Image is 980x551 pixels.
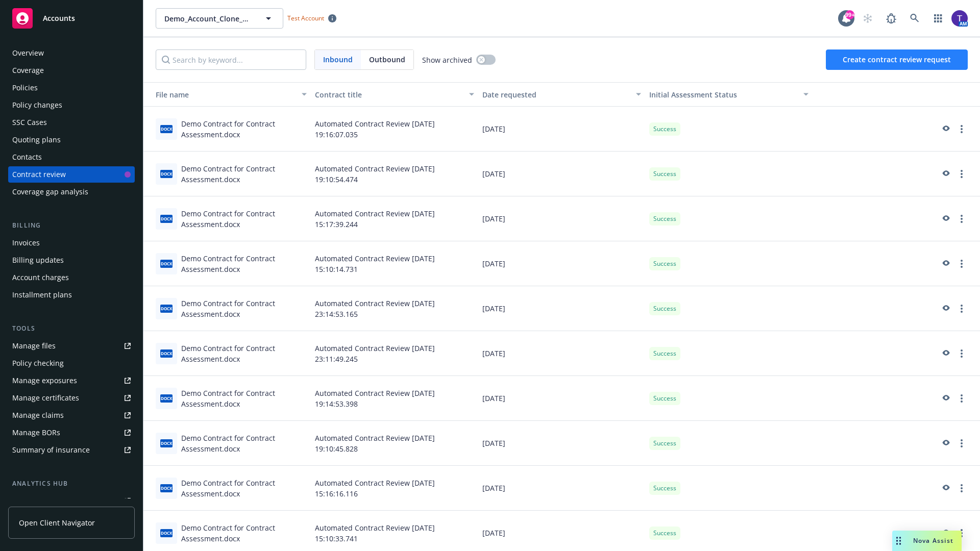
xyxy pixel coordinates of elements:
[283,13,340,23] span: Test Account
[148,89,296,100] div: File name
[8,479,135,489] div: Analytics hub
[8,114,135,131] a: SSC Cases
[12,287,72,303] div: Installment plans
[361,50,413,69] span: Outbound
[8,235,135,251] a: Invoices
[181,433,307,454] div: Demo Contract for Contract Assessment.docx
[19,517,95,528] span: Open Client Navigator
[8,287,135,303] a: Installment plans
[12,184,88,200] div: Coverage gap analysis
[181,253,307,274] div: Demo Contract for Contract Assessment.docx
[955,392,968,405] a: more
[482,89,630,100] div: Date requested
[311,331,478,376] div: Automated Contract Review [DATE] 23:11:49.245
[955,213,968,225] a: more
[478,376,646,421] div: [DATE]
[939,123,951,135] a: preview
[8,166,135,183] a: Contract review
[311,421,478,466] div: Automated Contract Review [DATE] 19:10:45.828
[8,252,135,268] a: Billing updates
[12,166,66,183] div: Contract review
[311,286,478,331] div: Automated Contract Review [DATE] 23:14:53.165
[8,45,135,61] a: Overview
[939,258,951,270] a: preview
[478,286,646,331] div: [DATE]
[478,241,646,286] div: [DATE]
[160,439,173,447] span: docx
[160,394,173,402] span: docx
[8,4,135,33] a: Accounts
[181,388,307,409] div: Demo Contract for Contract Assessment.docx
[8,149,135,165] a: Contacts
[478,152,646,196] div: [DATE]
[160,260,173,267] span: docx
[287,14,324,22] span: Test Account
[913,536,953,545] span: Nova Assist
[478,196,646,241] div: [DATE]
[649,90,737,99] span: Initial Assessment Status
[8,407,135,423] a: Manage claims
[181,298,307,319] div: Demo Contract for Contract Assessment.docx
[311,107,478,152] div: Automated Contract Review [DATE] 19:16:07.035
[653,214,676,223] span: Success
[939,482,951,494] a: preview
[939,303,951,315] a: preview
[181,208,307,230] div: Demo Contract for Contract Assessment.docx
[12,390,79,406] div: Manage certificates
[156,49,306,70] input: Search by keyword...
[311,196,478,241] div: Automated Contract Review [DATE] 15:17:39.244
[8,424,135,441] a: Manage BORs
[8,323,135,334] div: Tools
[12,252,64,268] div: Billing updates
[148,89,296,100] div: Toggle SortBy
[951,10,968,27] img: photo
[160,349,173,357] span: docx
[892,531,962,551] button: Nova Assist
[422,55,472,65] span: Show archived
[181,478,307,499] div: Demo Contract for Contract Assessment.docx
[160,305,173,312] span: docx
[843,55,951,64] span: Create contract review request
[8,372,135,389] a: Manage exposures
[12,338,56,354] div: Manage files
[315,50,361,69] span: Inbound
[160,125,173,133] span: docx
[12,269,69,286] div: Account charges
[12,62,44,79] div: Coverage
[369,54,405,65] span: Outbound
[955,527,968,539] a: more
[653,304,676,313] span: Success
[12,45,44,61] div: Overview
[653,349,676,358] span: Success
[160,484,173,492] span: docx
[8,80,135,96] a: Policies
[653,394,676,403] span: Success
[12,132,61,148] div: Quoting plans
[955,303,968,315] a: more
[881,8,901,29] a: Report a Bug
[12,372,77,389] div: Manage exposures
[8,390,135,406] a: Manage certificates
[649,89,797,100] div: Toggle SortBy
[928,8,948,29] a: Switch app
[939,392,951,405] a: preview
[160,170,173,178] span: docx
[160,529,173,537] span: docx
[8,355,135,371] a: Policy checking
[939,527,951,539] a: preview
[478,421,646,466] div: [DATE]
[8,220,135,231] div: Billing
[955,347,968,360] a: more
[478,466,646,511] div: [DATE]
[12,235,40,251] div: Invoices
[8,442,135,458] a: Summary of insurance
[8,97,135,113] a: Policy changes
[955,123,968,135] a: more
[955,437,968,449] a: more
[181,522,307,544] div: Demo Contract for Contract Assessment.docx
[8,132,135,148] a: Quoting plans
[653,439,676,448] span: Success
[653,124,676,134] span: Success
[12,97,62,113] div: Policy changes
[939,213,951,225] a: preview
